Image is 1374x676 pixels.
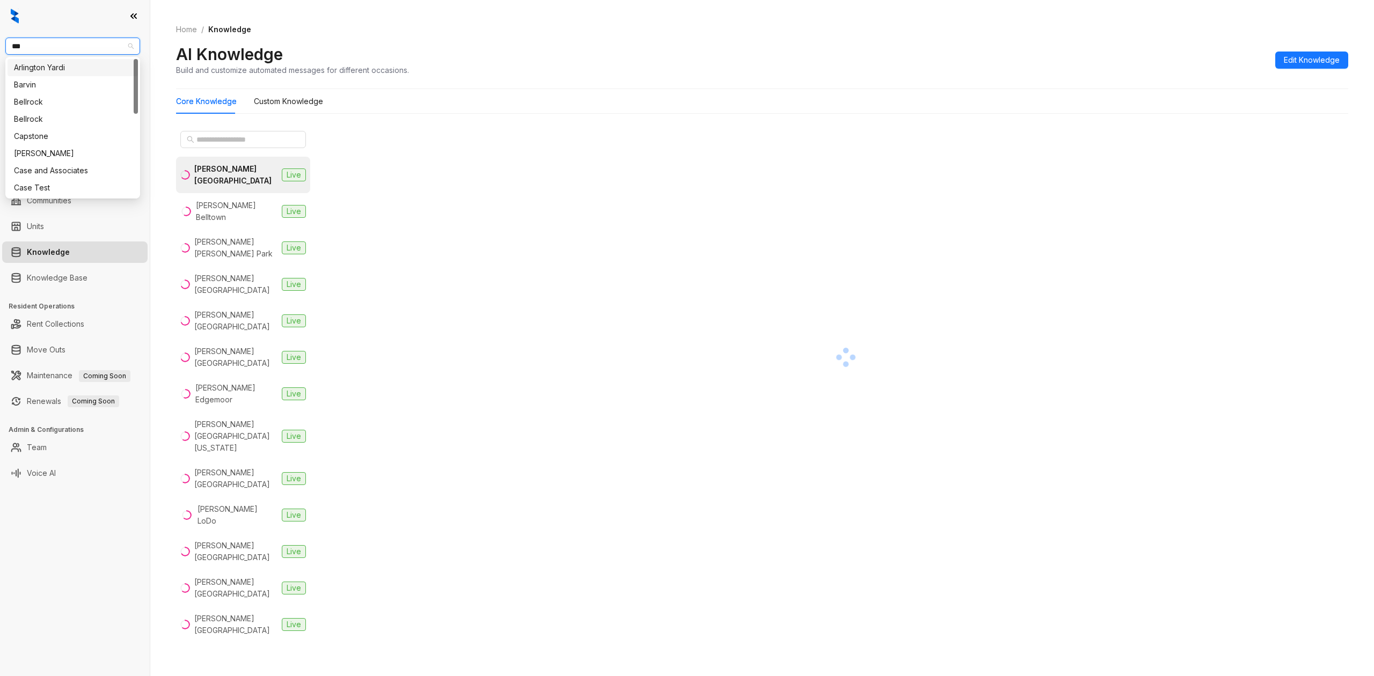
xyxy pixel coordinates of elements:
li: Voice AI [2,462,148,484]
div: [PERSON_NAME][GEOGRAPHIC_DATA] [194,346,277,369]
button: Edit Knowledge [1275,52,1348,69]
span: Live [282,387,306,400]
div: Core Knowledge [176,95,237,107]
li: Team [2,437,148,458]
li: Communities [2,190,148,211]
div: [PERSON_NAME] [GEOGRAPHIC_DATA][US_STATE] [194,418,277,454]
span: Live [282,314,306,327]
span: Live [282,545,306,558]
li: Knowledge [2,241,148,263]
span: Live [282,582,306,594]
div: Arlington Yardi [8,59,138,76]
div: Case and Associates [8,162,138,179]
div: Arlington Yardi [14,62,131,74]
div: Capstone [8,128,138,145]
img: logo [11,9,19,24]
li: Leasing [2,118,148,139]
span: Live [282,509,306,521]
div: Case Test [14,182,131,194]
h3: Admin & Configurations [9,425,150,435]
div: Barvin [8,76,138,93]
a: Units [27,216,44,237]
div: [PERSON_NAME] [GEOGRAPHIC_DATA] [194,613,277,636]
a: RenewalsComing Soon [27,391,119,412]
li: Renewals [2,391,148,412]
a: Move Outs [27,339,65,361]
li: Knowledge Base [2,267,148,289]
span: Live [282,472,306,485]
div: [PERSON_NAME][GEOGRAPHIC_DATA] [194,467,277,490]
div: [PERSON_NAME] [14,148,131,159]
span: Live [282,205,306,218]
div: Carter Haston [8,145,138,162]
div: Bellrock [14,113,131,125]
span: Live [282,241,306,254]
li: Move Outs [2,339,148,361]
li: Units [2,216,148,237]
a: Knowledge Base [27,267,87,289]
span: Live [282,351,306,364]
a: Team [27,437,47,458]
li: Rent Collections [2,313,148,335]
div: Custom Knowledge [254,95,323,107]
a: Communities [27,190,71,211]
span: Live [282,618,306,631]
li: Leads [2,72,148,93]
h2: AI Knowledge [176,44,283,64]
div: Case Test [8,179,138,196]
div: [PERSON_NAME] [GEOGRAPHIC_DATA] [194,540,277,563]
span: Coming Soon [79,370,130,382]
div: [PERSON_NAME] Belltown [196,200,277,223]
div: [PERSON_NAME] Edgemoor [195,382,277,406]
div: Bellrock [8,111,138,128]
span: Live [282,168,306,181]
li: Maintenance [2,365,148,386]
li: Collections [2,144,148,165]
span: Knowledge [208,25,251,34]
div: [PERSON_NAME][GEOGRAPHIC_DATA] [194,576,277,600]
div: [PERSON_NAME] LoDo [198,503,277,527]
a: Rent Collections [27,313,84,335]
div: Bellrock [8,93,138,111]
div: [PERSON_NAME][GEOGRAPHIC_DATA] [194,309,277,333]
div: Bellrock [14,96,131,108]
a: Home [174,24,199,35]
div: [PERSON_NAME] [PERSON_NAME] Park [194,236,277,260]
div: [PERSON_NAME] [GEOGRAPHIC_DATA] [194,163,277,187]
h3: Resident Operations [9,302,150,311]
div: Capstone [14,130,131,142]
span: Edit Knowledge [1284,54,1340,66]
a: Knowledge [27,241,70,263]
a: Voice AI [27,462,56,484]
span: search [187,136,194,143]
div: [PERSON_NAME][GEOGRAPHIC_DATA] [194,273,277,296]
li: / [201,24,204,35]
span: Coming Soon [68,395,119,407]
div: Case and Associates [14,165,131,177]
div: Build and customize automated messages for different occasions. [176,64,409,76]
div: Barvin [14,79,131,91]
span: Live [282,278,306,291]
span: Live [282,430,306,443]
